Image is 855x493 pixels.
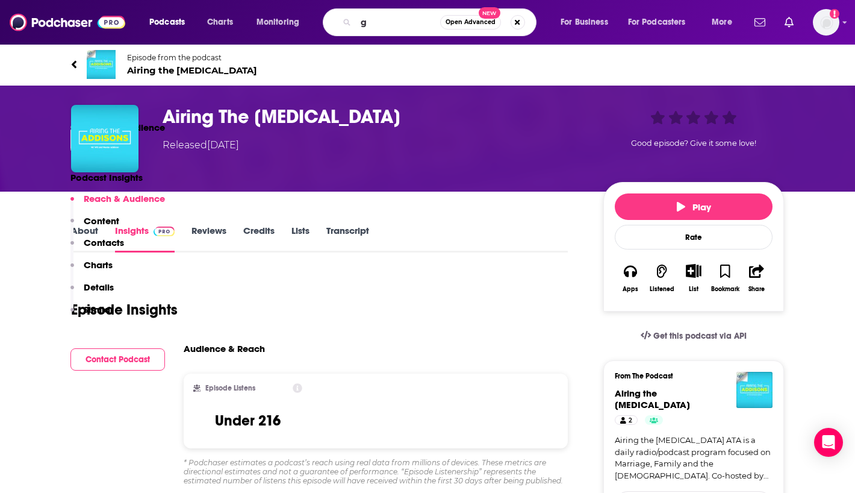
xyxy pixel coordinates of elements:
span: Get this podcast via API [653,331,747,341]
span: Airing the [MEDICAL_DATA] [127,64,257,76]
a: Get this podcast via API [631,321,756,351]
span: More [712,14,732,31]
a: Airing the AddisonsEpisode from the podcastAiring the [MEDICAL_DATA] [71,50,784,79]
a: Credits [243,225,275,253]
button: Open AdvancedNew [440,15,501,30]
div: Open Intercom Messenger [814,428,843,457]
button: Show profile menu [813,9,839,36]
a: Airing the [MEDICAL_DATA] ATA is a daily radio/podcast program focused on Marriage, Family and th... [615,435,773,482]
span: Episode from the podcast [127,53,257,62]
button: open menu [552,13,623,32]
p: Similar [84,304,113,315]
p: Content [84,215,119,227]
button: Content [70,215,119,237]
a: Show notifications dropdown [750,12,770,33]
span: Play [677,201,711,213]
button: open menu [248,13,315,32]
svg: Add a profile image [830,9,839,19]
span: Podcasts [149,14,185,31]
span: Monitoring [256,14,299,31]
a: 2 [615,415,638,425]
button: Apps [615,256,646,300]
button: Play [615,193,773,220]
p: Charts [84,259,113,271]
div: Share [748,286,765,293]
button: Contacts [70,237,124,259]
button: Share [741,256,773,300]
button: Similar [70,304,113,326]
div: List [689,285,698,293]
a: Show notifications dropdown [780,12,798,33]
span: Logged in as shcarlos [813,9,839,36]
div: Show More ButtonList [678,256,709,300]
button: Details [70,281,114,304]
div: Bookmark [711,286,739,293]
div: Search podcasts, credits, & more... [334,8,548,36]
a: Charts [199,13,240,32]
div: Apps [623,286,638,293]
button: open menu [703,13,747,32]
h2: Episode Listens [205,384,255,392]
button: Show More Button [681,264,706,277]
a: Reviews [191,225,226,253]
h3: From The Podcast [615,372,763,380]
span: For Podcasters [628,14,686,31]
input: Search podcasts, credits, & more... [356,13,440,32]
a: Transcript [326,225,369,253]
button: Charts [70,259,113,281]
div: Listened [650,286,674,293]
h3: Airing The Addisons [163,105,584,128]
button: Contact Podcast [70,348,165,371]
span: New [479,7,500,19]
div: * Podchaser estimates a podcast’s reach using real data from millions of devices. These metrics a... [184,458,568,485]
button: Bookmark [709,256,741,300]
div: Released [DATE] [163,138,239,152]
img: Airing the Addisons [87,50,116,79]
a: Lists [291,225,309,253]
img: Podchaser - Follow, Share and Rate Podcasts [10,11,125,34]
span: Charts [207,14,233,31]
div: Rate [615,225,773,250]
span: Good episode? Give it some love! [631,139,756,148]
button: open menu [141,13,201,32]
img: User Profile [813,9,839,36]
span: 2 [629,415,632,427]
span: Open Advanced [446,19,496,25]
img: Airing the Addisons [736,372,773,408]
p: Details [84,281,114,293]
button: open menu [620,13,703,32]
a: Airing the Addisons [615,388,690,410]
span: Airing the [MEDICAL_DATA] [615,388,690,410]
h3: Audience & Reach [184,343,265,354]
h3: Under 216 [215,412,281,430]
span: For Business [561,14,608,31]
img: Airing The Addisons [71,105,138,172]
button: Listened [646,256,677,300]
p: Contacts [84,237,124,248]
